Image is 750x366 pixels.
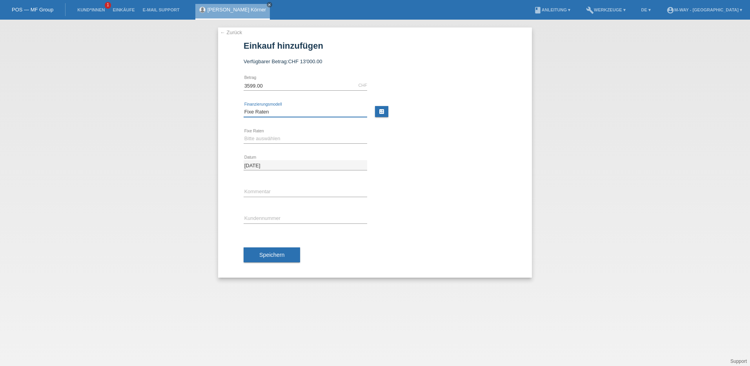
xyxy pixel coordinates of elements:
a: buildWerkzeuge ▾ [582,7,630,12]
a: POS — MF Group [12,7,53,13]
a: Einkäufe [109,7,138,12]
a: calculate [375,106,388,117]
a: close [267,2,272,7]
button: Speichern [244,247,300,262]
i: account_circle [666,6,674,14]
div: Verfügbarer Betrag: [244,59,506,64]
a: E-Mail Support [139,7,184,12]
h1: Einkauf hinzufügen [244,41,506,51]
i: build [586,6,594,14]
i: book [534,6,542,14]
a: ← Zurück [220,29,242,35]
i: close [268,3,271,7]
span: 1 [105,2,111,9]
a: Support [730,359,747,364]
span: Speichern [259,252,284,258]
a: Kund*innen [73,7,109,12]
a: DE ▾ [637,7,655,12]
span: CHF 13'000.00 [288,59,322,64]
i: calculate [379,108,385,115]
a: bookAnleitung ▾ [530,7,574,12]
a: [PERSON_NAME] Körner [208,7,266,13]
div: CHF [358,83,367,88]
a: account_circlem-way - [GEOGRAPHIC_DATA] ▾ [663,7,746,12]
